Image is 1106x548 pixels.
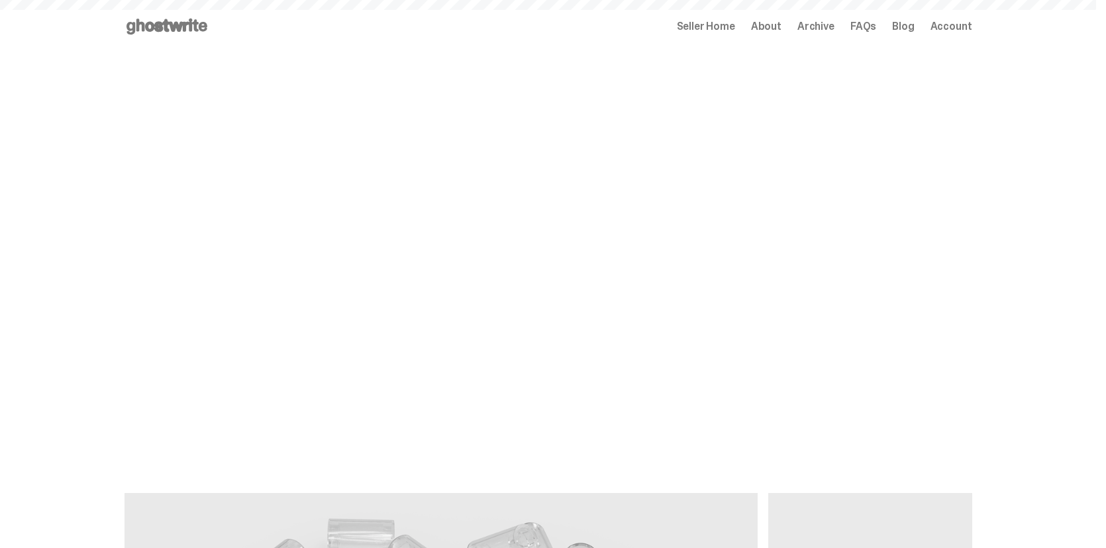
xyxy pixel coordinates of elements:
a: FAQs [850,21,876,32]
a: About [751,21,781,32]
a: Archive [797,21,834,32]
a: View the Recap [125,421,241,451]
a: Seller Home [677,21,735,32]
p: This was the first ghostwrite x MLB blind box ever created. The first MLB rookie ghosts. The firs... [125,364,469,400]
h2: MLB "Game Face" [125,327,469,359]
span: Archived [140,303,185,314]
a: Account [930,21,972,32]
a: Blog [892,21,914,32]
